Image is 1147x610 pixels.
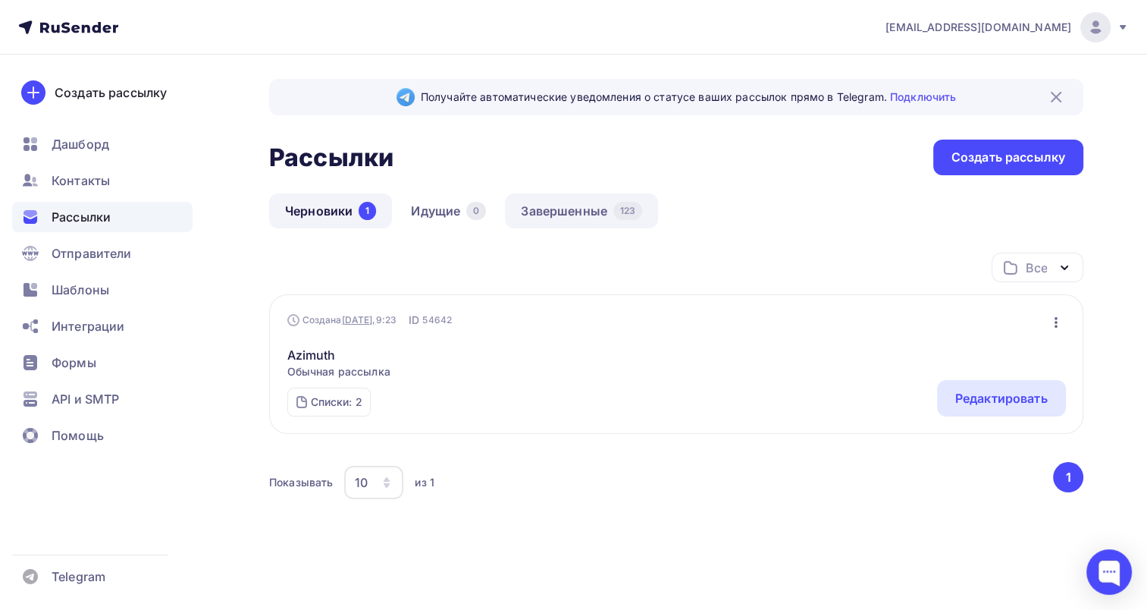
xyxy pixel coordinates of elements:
span: Обычная рассылка [287,364,390,379]
button: Go to page 1 [1053,462,1083,492]
span: Интеграции [52,317,124,335]
a: Дашборд [12,129,193,159]
div: 10 [355,473,368,492]
div: Показывать [269,475,333,490]
button: Все [992,253,1083,282]
a: Формы [12,347,193,378]
span: Отправители [52,244,132,263]
div: 1 [359,202,376,220]
ul: Pagination [1051,462,1084,492]
tcxspan: Call 05.08.2025, via 3CX [341,314,375,326]
a: Шаблоны [12,275,193,305]
a: Черновики1 [269,193,392,228]
div: 0 [466,202,486,220]
span: Шаблоны [52,281,109,299]
a: Завершенные123 [505,193,658,228]
span: ID [409,313,419,328]
div: Редактировать [955,389,1048,407]
span: 54642 [422,313,452,328]
a: Рассылки [12,202,193,232]
a: Идущие0 [395,193,502,228]
div: Создать рассылку [55,83,167,102]
span: Формы [52,354,96,372]
span: Получайте автоматические уведомления о статусе ваших рассылок прямо в Telegram. [421,90,956,105]
span: API и SMTP [52,390,119,408]
span: Помощь [52,426,104,445]
img: Telegram [396,88,415,106]
span: Telegram [52,568,105,586]
div: 123 [613,202,642,220]
div: Создать рассылку [951,149,1065,166]
div: из 1 [415,475,434,490]
div: Создана 9:23 [287,314,397,326]
span: Рассылки [52,208,111,226]
a: [EMAIL_ADDRESS][DOMAIN_NAME] [885,12,1129,42]
span: Дашборд [52,135,109,153]
a: Контакты [12,165,193,196]
a: Отправители [12,238,193,269]
div: Все [1026,259,1047,277]
span: [EMAIL_ADDRESS][DOMAIN_NAME] [885,20,1071,35]
a: Подключить [890,90,956,103]
h2: Рассылки [269,143,393,173]
a: Azimuth [287,346,390,364]
span: Контакты [52,171,110,190]
div: Списки: 2 [311,395,362,410]
button: 10 [343,465,404,500]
